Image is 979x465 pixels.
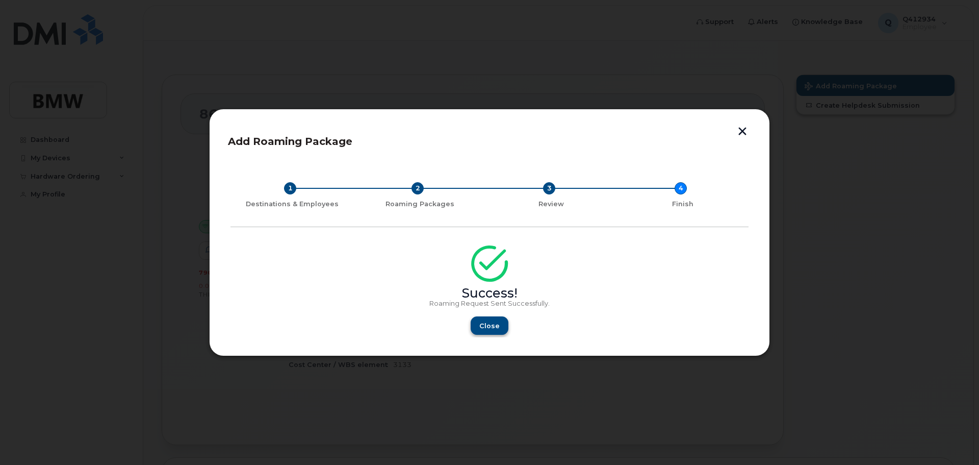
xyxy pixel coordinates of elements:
div: Success! [230,289,749,298]
span: Close [479,321,500,331]
div: 3 [543,182,555,194]
button: Close [471,316,508,335]
div: Review [489,200,613,208]
div: Destinations & Employees [235,200,350,208]
span: Add Roaming Package [228,135,352,148]
div: 1 [284,182,296,194]
div: Roaming Packages [358,200,481,208]
iframe: Messenger Launcher [935,421,971,457]
p: Roaming Request Sent Successfully. [230,300,749,308]
div: 2 [411,182,424,194]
